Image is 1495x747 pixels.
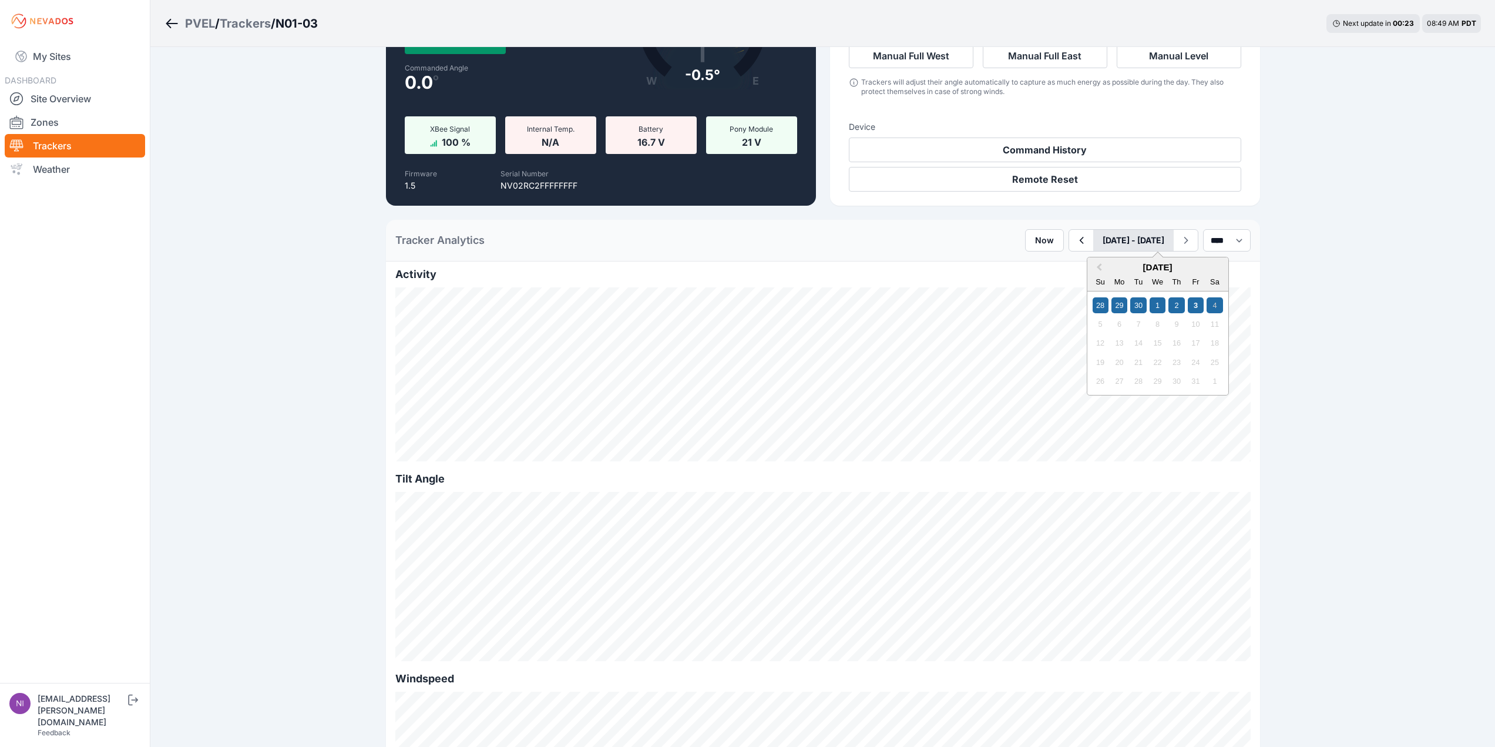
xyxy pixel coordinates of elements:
[1111,316,1127,332] div: Not available Monday, October 6th, 2025
[500,180,577,192] p: NV02RC2FFFFFFFF
[1111,335,1127,351] div: Not available Monday, October 13th, 2025
[1188,373,1204,389] div: Not available Friday, October 31st, 2025
[276,15,318,32] h3: N01-03
[849,167,1241,192] button: Remote Reset
[1111,297,1127,313] div: Choose Monday, September 29th, 2025
[5,87,145,110] a: Site Overview
[849,43,973,68] button: Manual Full West
[1025,229,1064,252] button: Now
[1168,274,1184,290] div: Thursday
[1150,373,1165,389] div: Not available Wednesday, October 29th, 2025
[1130,354,1146,370] div: Not available Tuesday, October 21st, 2025
[405,169,437,178] label: Firmware
[9,693,31,714] img: nick.fritz@nevados.solar
[430,125,470,133] span: XBee Signal
[1427,19,1459,28] span: 08:49 AM
[1150,354,1165,370] div: Not available Wednesday, October 22nd, 2025
[1207,373,1222,389] div: Not available Saturday, November 1st, 2025
[1130,297,1146,313] div: Choose Tuesday, September 30th, 2025
[1093,297,1108,313] div: Choose Sunday, September 28th, 2025
[1188,316,1204,332] div: Not available Friday, October 10th, 2025
[1343,19,1391,28] span: Next update in
[164,8,318,39] nav: Breadcrumb
[271,15,276,32] span: /
[220,15,271,32] a: Trackers
[1207,316,1222,332] div: Not available Saturday, October 11th, 2025
[1130,316,1146,332] div: Not available Tuesday, October 7th, 2025
[1188,297,1204,313] div: Choose Friday, October 3rd, 2025
[1168,354,1184,370] div: Not available Thursday, October 23rd, 2025
[861,78,1241,96] div: Trackers will adjust their angle automatically to capture as much energy as possible during the d...
[1150,297,1165,313] div: Choose Wednesday, October 1st, 2025
[1150,274,1165,290] div: Wednesday
[1150,335,1165,351] div: Not available Wednesday, October 15th, 2025
[442,134,471,148] span: 100 %
[1091,296,1224,391] div: Month October, 2025
[5,158,145,181] a: Weather
[1093,373,1108,389] div: Not available Sunday, October 26th, 2025
[38,693,126,728] div: [EMAIL_ADDRESS][PERSON_NAME][DOMAIN_NAME]
[1093,230,1174,251] button: [DATE] - [DATE]
[1207,274,1222,290] div: Saturday
[639,125,663,133] span: Battery
[1093,354,1108,370] div: Not available Sunday, October 19th, 2025
[1111,354,1127,370] div: Not available Monday, October 20th, 2025
[1150,316,1165,332] div: Not available Wednesday, October 8th, 2025
[215,15,220,32] span: /
[1188,354,1204,370] div: Not available Friday, October 24th, 2025
[185,15,215,32] a: PVEL
[1093,274,1108,290] div: Sunday
[395,266,1251,283] h2: Activity
[38,728,70,737] a: Feedback
[849,121,1241,133] h3: Device
[1168,335,1184,351] div: Not available Thursday, October 16th, 2025
[405,75,433,89] span: 0.0
[542,134,559,148] span: N/A
[1393,19,1414,28] div: 00 : 23
[1111,274,1127,290] div: Monday
[1168,297,1184,313] div: Choose Thursday, October 2nd, 2025
[742,134,761,148] span: 21 V
[730,125,773,133] span: Pony Module
[1089,259,1107,277] button: Previous Month
[395,232,485,249] h2: Tracker Analytics
[395,671,1251,687] h2: Windspeed
[1130,335,1146,351] div: Not available Tuesday, October 14th, 2025
[983,43,1107,68] button: Manual Full East
[1117,43,1241,68] button: Manual Level
[1111,373,1127,389] div: Not available Monday, October 27th, 2025
[637,134,665,148] span: 16.7 V
[405,180,437,192] p: 1.5
[1462,19,1476,28] span: PDT
[1130,274,1146,290] div: Tuesday
[1093,316,1108,332] div: Not available Sunday, October 5th, 2025
[433,75,439,85] span: º
[5,134,145,158] a: Trackers
[1168,373,1184,389] div: Not available Thursday, October 30th, 2025
[527,125,575,133] span: Internal Temp.
[1188,335,1204,351] div: Not available Friday, October 17th, 2025
[1087,262,1228,272] h2: [DATE]
[405,63,594,73] label: Commanded Angle
[1207,335,1222,351] div: Not available Saturday, October 18th, 2025
[849,138,1241,162] button: Command History
[1087,257,1229,396] div: Choose Date
[9,12,75,31] img: Nevados
[1093,335,1108,351] div: Not available Sunday, October 12th, 2025
[5,42,145,71] a: My Sites
[500,169,549,178] label: Serial Number
[1207,354,1222,370] div: Not available Saturday, October 25th, 2025
[685,66,720,85] div: -0.5°
[5,110,145,134] a: Zones
[395,471,1251,487] h2: Tilt Angle
[1188,274,1204,290] div: Friday
[1207,297,1222,313] div: Not available Saturday, October 4th, 2025
[1130,373,1146,389] div: Not available Tuesday, October 28th, 2025
[5,75,56,85] span: DASHBOARD
[1168,316,1184,332] div: Not available Thursday, October 9th, 2025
